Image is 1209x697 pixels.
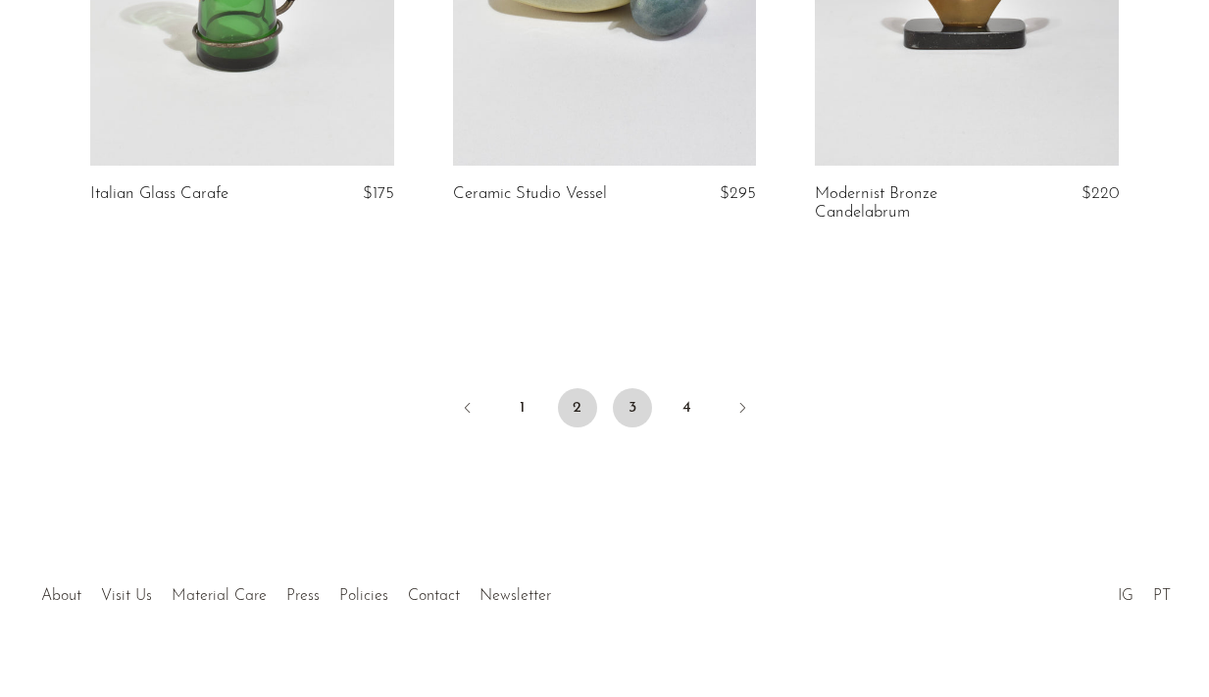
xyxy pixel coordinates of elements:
a: Modernist Bronze Candelabrum [815,185,1016,222]
a: Ceramic Studio Vessel [453,185,607,203]
a: IG [1118,588,1133,604]
a: Italian Glass Carafe [90,185,228,203]
span: 2 [558,388,597,427]
a: Visit Us [101,588,152,604]
a: Next [723,388,762,431]
ul: Social Medias [1108,573,1181,610]
span: $220 [1082,185,1119,202]
a: 1 [503,388,542,427]
span: $295 [720,185,756,202]
a: Policies [339,588,388,604]
a: About [41,588,81,604]
a: 4 [668,388,707,427]
a: Material Care [172,588,267,604]
span: $175 [363,185,394,202]
a: Press [286,588,320,604]
a: Previous [448,388,487,431]
ul: Quick links [31,573,561,610]
a: PT [1153,588,1171,604]
a: 3 [613,388,652,427]
a: Contact [408,588,460,604]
